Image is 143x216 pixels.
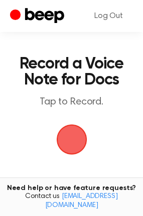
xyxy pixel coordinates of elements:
[84,4,133,28] a: Log Out
[57,124,87,154] button: Beep Logo
[45,193,118,209] a: [EMAIL_ADDRESS][DOMAIN_NAME]
[10,6,67,26] a: Beep
[6,192,137,210] span: Contact us
[18,96,125,108] p: Tap to Record.
[18,56,125,88] h1: Record a Voice Note for Docs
